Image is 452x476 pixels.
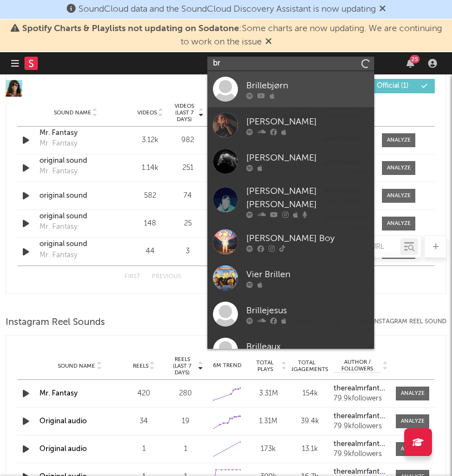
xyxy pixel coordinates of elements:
[54,109,91,116] span: Sound Name
[334,385,388,393] a: therealmrfantasy
[246,151,369,164] div: [PERSON_NAME]
[125,274,141,280] button: First
[39,390,78,397] a: Mr. Fantasy
[246,268,369,281] div: Vier Brillen
[39,418,87,425] a: Original audio
[207,332,374,368] a: Brilleaux
[22,24,442,47] span: : Some charts are now updating. We are continuing to work on the issue
[207,143,374,179] a: [PERSON_NAME]
[334,468,391,475] strong: therealmrfantasy
[292,416,328,427] div: 39.4k
[334,440,388,448] a: therealmrfantasy
[207,179,374,224] a: [PERSON_NAME] [PERSON_NAME]
[334,359,381,373] span: Author / Followers
[334,385,391,392] strong: therealmrfantasy
[246,304,369,317] div: Brillejesus
[39,191,112,202] a: original sound
[181,135,194,146] div: 982
[334,413,391,420] strong: therealmrfantasy
[134,218,166,229] div: 148
[126,388,162,399] div: 420
[39,156,112,167] a: original sound
[246,232,369,245] div: [PERSON_NAME] Boy
[58,363,95,369] span: Sound Name
[334,440,391,448] strong: therealmrfantasy
[182,163,193,174] div: 251
[379,5,386,14] span: Dismiss
[207,224,374,260] a: [PERSON_NAME] Boy
[184,218,192,229] div: 25
[172,103,197,123] span: Videos (last 7 days)
[207,260,374,296] a: Vier Brillen
[367,83,418,89] span: Official ( 1 )
[78,5,376,14] span: SoundCloud data and the SoundCloud Discovery Assistant is now updating
[167,356,197,376] span: Reels (last 7 days)
[246,185,369,212] div: [PERSON_NAME] [PERSON_NAME]
[341,319,446,325] div: + Add Instagram Reel Sound
[39,445,87,453] a: Original audio
[334,450,388,458] div: 79.9k followers
[251,359,280,373] span: Total Plays
[203,270,265,284] div: 1 5 7
[209,362,245,370] div: 6M Trend
[6,316,105,329] span: Instagram Reel Sounds
[246,115,369,128] div: [PERSON_NAME]
[134,163,166,174] div: 1.14k
[352,319,446,325] button: + Add Instagram Reel Sound
[334,468,388,476] a: therealmrfantasy
[360,79,435,93] button: Official(1)
[207,57,374,71] input: Search for artists
[22,24,239,33] span: Spotify Charts & Playlists not updating on Sodatone
[292,444,328,455] div: 13.1k
[133,363,148,369] span: Reels
[126,444,162,455] div: 1
[152,274,181,280] button: Previous
[246,340,369,353] div: Brilleaux
[406,59,414,68] button: 25
[292,388,328,399] div: 154k
[286,359,328,373] span: Total Engagements
[167,388,203,399] div: 280
[334,423,388,430] div: 79.9k followers
[334,395,388,403] div: 79.9k followers
[246,79,369,92] div: Brillebjørn
[207,71,374,107] a: Brillebjørn
[251,444,287,455] div: 173k
[251,416,287,427] div: 1.31M
[265,38,272,47] span: Dismiss
[167,444,203,455] div: 1
[134,191,166,202] div: 582
[410,55,420,63] div: 25
[39,128,112,139] a: Mr. Fantasy
[167,416,203,427] div: 19
[39,211,112,222] a: original sound
[134,135,166,146] div: 3.12k
[39,138,77,149] div: Mr. Fantasy
[39,222,77,233] div: Mr. Fantasy
[39,166,77,177] div: Mr. Fantasy
[251,388,287,399] div: 3.31M
[137,109,157,116] span: Videos
[334,413,388,420] a: therealmrfantasy
[183,191,192,202] div: 74
[207,296,374,332] a: Brillejesus
[126,416,162,427] div: 34
[207,107,374,143] a: [PERSON_NAME]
